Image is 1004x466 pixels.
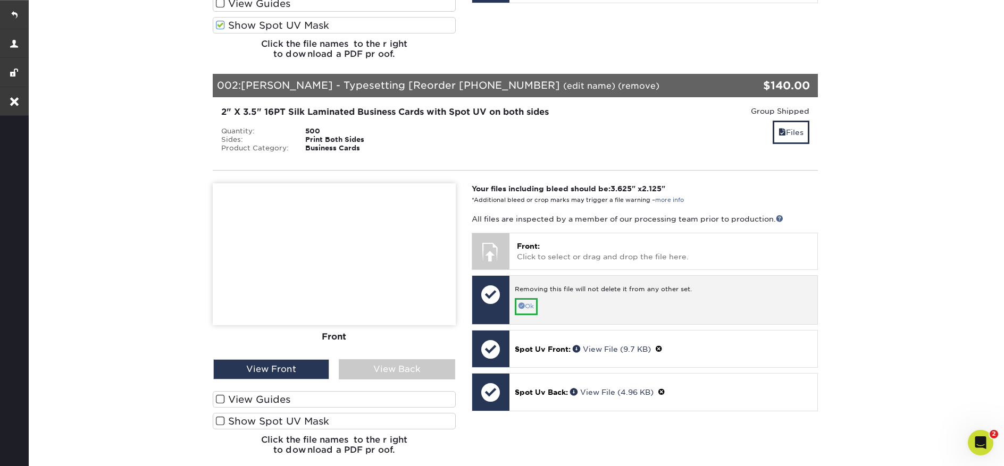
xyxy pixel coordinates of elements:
[213,135,297,144] div: Sides:
[717,78,810,94] div: $140.00
[213,391,456,408] label: View Guides
[213,325,456,349] div: Front
[297,127,415,135] div: 500
[610,184,632,193] span: 3.625
[573,345,651,353] a: View File (9.7 KB)
[618,81,659,91] a: (remove)
[655,197,684,204] a: more info
[779,128,786,137] span: files
[297,144,415,152] div: Business Cards
[570,388,654,396] a: View File (4.96 KB)
[990,430,998,438] span: 2
[213,17,456,33] label: Show Spot UV Mask
[515,388,568,396] span: Spot Uv Back:
[213,435,456,463] h6: Click the file names to the right to download a PDF proof.
[517,242,540,250] span: Front:
[213,127,297,135] div: Quantity:
[642,184,662,193] span: 2.125
[221,106,608,118] div: 2" X 3.5" 16PT Silk Laminated Business Cards with Spot UV on both sides
[213,413,456,429] label: Show Spot UV Mask
[213,39,456,67] h6: Click the file names to the right to download a PDF proof.
[213,359,329,379] div: View Front
[563,81,615,91] a: (edit name)
[517,241,810,262] p: Click to select or drag and drop the file here.
[624,106,809,116] div: Group Shipped
[213,74,717,97] div: 002:
[339,359,455,379] div: View Back
[472,214,818,224] p: All files are inspected by a member of our processing team prior to production.
[297,135,415,144] div: Print Both Sides
[515,345,571,353] span: Spot Uv Front:
[968,430,993,455] iframe: Intercom live chat
[472,184,665,193] strong: Your files including bleed should be: " x "
[241,79,560,91] span: [PERSON_NAME] - Typesetting [Reorder [PHONE_NUMBER]
[515,298,538,315] a: Ok
[472,197,684,204] small: *Additional bleed or crop marks may trigger a file warning –
[515,285,812,298] div: Removing this file will not delete it from any other set.
[773,121,809,143] a: Files
[213,144,297,152] div: Product Category:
